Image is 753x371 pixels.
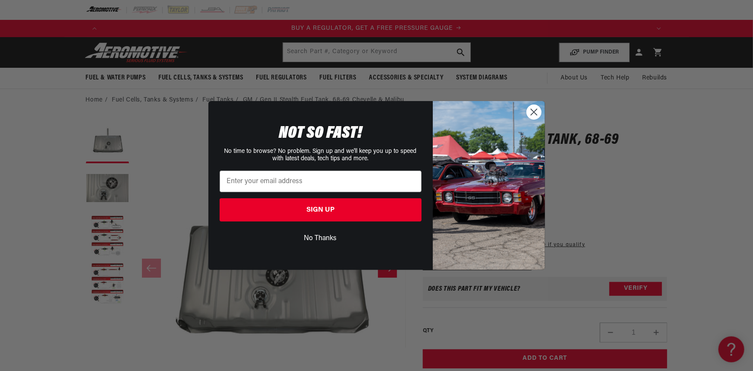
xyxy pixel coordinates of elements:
button: Close dialog [526,105,542,120]
button: No Thanks [220,230,422,247]
span: No time to browse? No problem. Sign up and we'll keep you up to speed with latest deals, tech tip... [224,148,417,162]
img: 85cdd541-2605-488b-b08c-a5ee7b438a35.jpeg [433,101,545,270]
button: SIGN UP [220,198,422,222]
span: NOT SO FAST! [279,125,362,142]
input: Enter your email address [220,171,422,192]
